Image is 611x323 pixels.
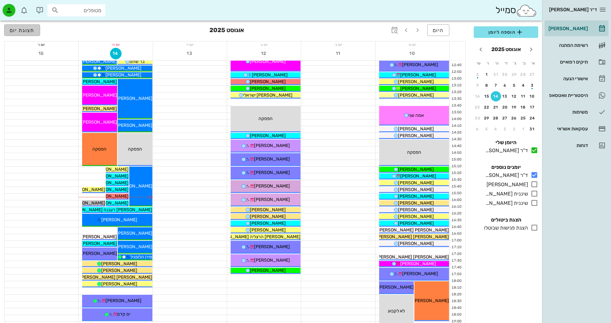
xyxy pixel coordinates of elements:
div: 30 [500,72,510,77]
div: 15:20 [450,170,463,176]
button: 4 [491,124,501,134]
span: הפסקה [259,116,273,121]
span: ד״ר [PERSON_NAME] [549,7,597,13]
button: 20 [500,102,510,112]
span: [PERSON_NAME] [250,86,286,91]
button: 14 [491,91,501,101]
button: 29 [509,69,519,80]
button: 18 [518,102,529,112]
span: [PERSON_NAME] [400,72,436,78]
button: 3 [500,124,510,134]
a: [PERSON_NAME] [545,21,608,36]
h4: הצגת ביטולים [474,216,538,224]
span: [PERSON_NAME] [116,123,152,128]
button: 27 [500,113,510,123]
span: [PERSON_NAME] [402,62,438,67]
button: אוגוסט 2025 [489,43,523,56]
div: 16:20 [450,211,463,216]
button: 31 [491,69,501,80]
div: 16:00 [450,197,463,203]
button: 3 [527,80,538,91]
div: 17:40 [450,265,463,270]
span: 11 [333,51,344,56]
div: 16 [472,94,483,99]
div: 4 [491,127,501,131]
div: 24 [527,116,538,120]
button: 4 [518,80,529,91]
div: 28 [491,116,501,120]
div: 18:40 [450,305,463,311]
span: [PERSON_NAME] [250,214,286,219]
span: [PERSON_NAME] [398,214,434,219]
button: חודש שעבר [525,44,537,55]
button: 5 [509,80,519,91]
th: ב׳ [520,58,528,69]
div: 17 [527,105,538,109]
span: [PERSON_NAME] [250,207,286,213]
span: [PERSON_NAME] [413,227,449,233]
span: [PERSON_NAME] [398,133,434,138]
button: 1 [518,124,529,134]
span: [PERSON_NAME] [116,96,152,101]
a: אישורי הגעה [545,71,608,86]
span: [PERSON_NAME] ישראלי [243,92,293,98]
h3: אוגוסט 2025 [209,24,244,37]
div: 16:40 [450,224,463,230]
button: 22 [482,102,492,112]
button: 13 [184,48,196,59]
div: אישורי הגעה [547,76,588,81]
span: [PERSON_NAME] [101,217,137,223]
div: 30 [472,116,483,120]
button: 26 [509,113,519,123]
span: [PERSON_NAME] [398,79,434,84]
span: [PERSON_NAME] [378,227,414,233]
span: [PERSON_NAME] [413,298,449,303]
div: 13:30 [450,96,463,102]
div: 16:30 [450,218,463,223]
button: 12 [509,91,519,101]
button: 8 [482,80,492,91]
div: שיננית [PERSON_NAME] [483,199,528,207]
div: 4 [518,83,529,88]
div: 17:30 [450,258,463,264]
span: [PERSON_NAME] [101,268,137,273]
span: [PERSON_NAME] [81,92,117,98]
button: 19 [509,102,519,112]
span: [PERSON_NAME] [106,298,141,303]
button: היום [427,24,449,36]
div: 18:20 [450,292,463,297]
div: 11 [518,94,529,99]
span: [PERSON_NAME] [81,119,117,125]
div: 10 [527,94,538,99]
div: 17:10 [450,245,463,250]
button: 15 [36,48,47,59]
div: עסקאות אשראי [547,126,588,131]
div: [PERSON_NAME] [484,181,528,188]
span: 12 [258,51,270,56]
div: 13:20 [450,90,463,95]
span: [PERSON_NAME] [101,281,137,287]
div: 6 [472,127,483,131]
button: 9 [472,80,483,91]
span: [PERSON_NAME] הרצליה [PERSON_NAME] [213,234,301,240]
button: 5 [482,124,492,134]
span: [PERSON_NAME] [116,244,152,249]
div: 17:00 [450,238,463,243]
button: 11 [518,91,529,101]
div: 18 [518,105,529,109]
div: 12:50 [450,69,463,75]
button: תצוגת יום [4,24,40,36]
button: 28 [491,113,501,123]
div: 31 [491,72,501,77]
button: הוספה ליומן [474,26,538,38]
span: [PERSON_NAME] [250,227,286,233]
span: [PERSON_NAME] [378,284,414,290]
div: 14:30 [450,137,463,142]
div: ד"ר [PERSON_NAME] [483,147,528,154]
span: הפסקה [407,150,421,155]
div: יום ה׳ [79,41,152,48]
div: 13 [500,94,510,99]
span: [PERSON_NAME] [254,143,290,148]
span: 14 [110,51,121,56]
span: [PERSON_NAME] [254,156,290,162]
